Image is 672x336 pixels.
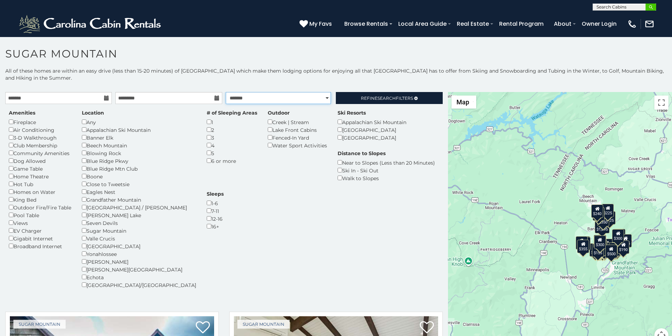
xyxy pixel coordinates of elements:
a: Rental Program [496,18,547,30]
a: Sugar Mountain [237,320,290,329]
label: Amenities [9,109,35,116]
div: $155 [620,234,632,248]
div: Seven Devils [82,219,196,227]
div: [PERSON_NAME][GEOGRAPHIC_DATA] [82,265,196,273]
div: Blowing Rock [82,149,196,157]
a: Real Estate [453,18,492,30]
label: Outdoor [268,109,290,116]
div: 16+ [207,222,224,230]
label: Distance to Slopes [338,150,386,157]
button: Toggle fullscreen view [654,96,668,110]
div: Blue Ridge Pkwy [82,157,196,165]
div: Sugar Mountain [82,227,196,234]
a: Local Area Guide [395,18,450,30]
div: 4 [207,141,257,149]
a: Add to favorites [196,320,210,335]
div: Near to Slopes (Less than 20 Minutes) [338,159,435,166]
a: Owner Login [578,18,620,30]
div: $300 [594,236,606,249]
div: EV Charger [9,227,71,234]
div: $125 [604,211,616,225]
div: Game Table [9,165,71,172]
div: Appalachian Ski Mountain [338,118,406,126]
div: $240 [592,204,604,218]
div: Lake Front Cabins [268,126,327,134]
a: About [550,18,575,30]
div: Hot Tub [9,180,71,188]
div: $190 [618,240,630,254]
div: 1 [207,118,257,126]
div: Appalachian Ski Mountain [82,126,196,134]
div: Pool Table [9,211,71,219]
div: $355 [577,240,589,253]
div: Community Amenities [9,149,71,157]
div: $225 [602,204,614,217]
div: [PERSON_NAME] [82,258,196,265]
div: $300 [612,229,624,243]
div: Echota [82,273,196,281]
label: Ski Resorts [338,109,366,116]
div: Close to Tweetsie [82,180,196,188]
div: Homes on Water [9,188,71,196]
div: 5 [207,149,257,157]
div: [GEOGRAPHIC_DATA] [82,242,196,250]
div: Valle Crucis [82,234,196,242]
div: Yonahlossee [82,250,196,258]
div: Fenced-In Yard [268,134,327,141]
div: 12-16 [207,215,224,222]
a: Add to favorites [420,320,434,335]
div: Broadband Internet [9,242,71,250]
div: Boone [82,172,196,180]
div: [GEOGRAPHIC_DATA] / [PERSON_NAME] [82,203,196,211]
div: 1-6 [207,199,224,207]
a: My Favs [299,19,334,29]
div: $1,095 [595,220,610,233]
div: Blue Ridge Mtn Club [82,165,196,172]
div: Any [82,118,196,126]
label: # of Sleeping Areas [207,109,257,116]
span: Search [377,96,396,101]
div: 3-D Walkthrough [9,134,71,141]
img: phone-regular-white.png [627,19,637,29]
label: Location [82,109,104,116]
div: [GEOGRAPHIC_DATA] [338,126,406,134]
a: Sugar Mountain [13,320,66,329]
div: $190 [594,235,606,248]
div: Walk to Slopes [338,174,435,182]
div: $155 [592,244,604,257]
div: 3 [207,134,257,141]
a: RefineSearchFilters [336,92,442,104]
div: Banner Elk [82,134,196,141]
a: Browse Rentals [341,18,392,30]
div: Grandfather Mountain [82,196,196,203]
div: 6 or more [207,157,257,165]
div: Eagles Nest [82,188,196,196]
div: Creek | Stream [268,118,327,126]
div: Fireplace [9,118,71,126]
div: [GEOGRAPHIC_DATA] [338,134,406,141]
img: White-1-2.png [18,13,164,35]
div: 7-11 [207,207,224,215]
div: $240 [576,236,588,250]
div: Dog Allowed [9,157,71,165]
div: Ski In - Ski Out [338,166,435,174]
div: Water Sport Activities [268,141,327,149]
div: [PERSON_NAME] Lake [82,211,196,219]
button: Change map style [452,96,476,109]
div: [GEOGRAPHIC_DATA]/[GEOGRAPHIC_DATA] [82,281,196,289]
span: Map [456,98,469,106]
div: 2 [207,126,257,134]
div: Beech Mountain [82,141,196,149]
img: mail-regular-white.png [644,19,654,29]
div: Air Conditioning [9,126,71,134]
div: King Bed [9,196,71,203]
span: Refine Filters [361,96,413,101]
div: $500 [605,245,617,258]
div: Home Theatre [9,172,71,180]
span: My Favs [309,19,332,28]
div: Club Membership [9,141,71,149]
div: Outdoor Fire/Fire Table [9,203,71,211]
div: Gigabit Internet [9,234,71,242]
label: Sleeps [207,190,224,197]
div: $250 [613,229,625,242]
